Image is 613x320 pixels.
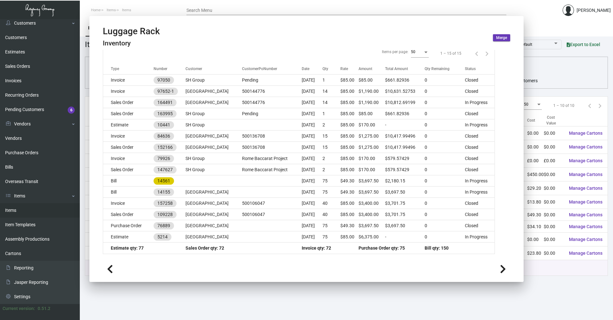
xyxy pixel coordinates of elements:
[465,75,495,86] td: Closed
[569,251,602,256] span: Manage Cartons
[85,221,160,233] td: Luggage Rack
[302,209,322,220] td: [DATE]
[103,131,154,142] td: Invoice
[569,199,602,204] span: Manage Cartons
[302,175,322,187] td: [DATE]
[425,131,465,142] td: 0
[185,97,242,108] td: [GEOGRAPHIC_DATA]
[154,132,174,140] mat-chip: 84636
[322,231,340,243] td: 75
[340,119,359,131] td: $85.00
[340,97,359,108] td: $85.00
[103,187,154,198] td: Bill
[527,233,544,246] td: $0.00
[154,99,177,106] mat-chip: 164491
[359,97,385,108] td: $1,190.00
[85,195,160,209] td: Luggage Rack
[385,108,425,119] td: $661.82936
[302,131,322,142] td: [DATE]
[544,140,564,154] td: $0.00
[103,86,154,97] td: Invoice
[111,66,119,72] div: Type
[322,75,340,86] td: 1
[340,231,359,243] td: $85.00
[154,233,171,241] mat-chip: 5214
[340,66,348,72] div: Rate
[465,164,495,175] td: Closed
[425,198,465,209] td: 0
[527,209,544,221] td: $49.30
[154,66,185,72] div: Number
[527,221,544,233] td: $34.10
[322,175,340,187] td: 75
[465,175,495,187] td: In Progress
[85,246,160,260] td: Luggage Rack - [GEOGRAPHIC_DATA]
[425,175,465,187] td: 0
[425,245,449,251] span: Bill qty: 150
[103,97,154,108] td: Sales Order
[425,153,465,164] td: 0
[544,246,564,260] td: $0.00
[359,119,385,131] td: $170.00
[544,233,564,246] td: $0.00
[185,75,242,86] td: SH Group
[242,198,302,209] td: 500106047
[322,164,340,175] td: 2
[465,187,495,198] td: In Progress
[527,117,535,123] div: Cost
[185,142,242,153] td: [GEOGRAPHIC_DATA]
[111,245,144,251] span: Estimate qty: 77
[185,131,242,142] td: [GEOGRAPHIC_DATA]
[359,209,385,220] td: $3,400.00
[527,154,544,168] td: £0.00
[302,153,322,164] td: [DATE]
[425,119,465,131] td: 0
[242,108,302,119] td: Pending
[425,66,465,72] div: Qty Remaining
[302,75,322,86] td: [DATE]
[385,187,425,198] td: $3,697.50
[340,209,359,220] td: $85.00
[154,155,174,162] mat-chip: 79926
[359,131,385,142] td: $1,275.00
[382,49,408,55] div: Items per page:
[107,8,116,12] span: Items
[385,66,408,72] div: Total Amount
[385,131,425,142] td: $10,417.99496
[425,231,465,243] td: 0
[103,164,154,175] td: Sales Order
[242,153,302,164] td: Rome Baccarat Project
[322,66,340,72] div: Qty
[122,8,131,12] span: Items
[359,142,385,153] td: $1,275.00
[527,246,544,260] td: $23.80
[385,175,425,187] td: $2,180.15
[302,245,331,251] span: Invoice qty: 72
[154,121,174,129] mat-chip: 10441
[340,198,359,209] td: $85.00
[527,181,544,195] td: $29.20
[569,186,602,191] span: Manage Cartons
[322,66,328,72] div: Qty
[465,108,495,119] td: Closed
[340,142,359,153] td: $85.00
[111,66,154,72] div: Type
[85,126,160,140] td: Luggage Rack
[567,42,600,47] span: Export to Excel
[88,25,100,31] div: Items
[411,50,415,54] span: 50
[185,164,242,175] td: SH Group
[85,154,160,168] td: Luggage Rack
[242,142,302,153] td: 500136708
[103,119,154,131] td: Estimate
[359,75,385,86] td: $85.00
[103,198,154,209] td: Invoice
[440,51,461,56] div: 1 – 15 of 15
[527,140,544,154] td: $0.00
[302,187,322,198] td: [DATE]
[103,142,154,153] td: Sales Order
[569,237,602,242] span: Manage Cartons
[563,4,574,16] img: admin@bootstrapmaster.com
[425,187,465,198] td: 0
[465,209,495,220] td: Closed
